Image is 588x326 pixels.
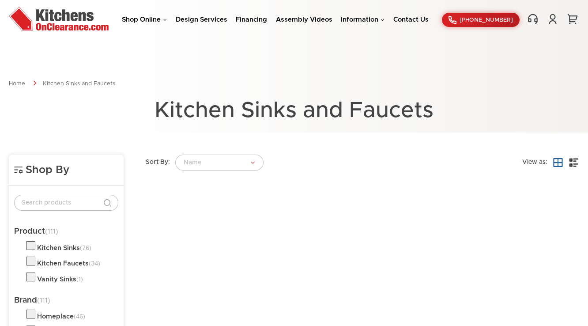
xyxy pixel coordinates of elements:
a: Home [9,81,25,87]
a: List [569,157,579,168]
label: View as: [522,159,547,167]
div: Kitchen Sinks [37,244,91,253]
h1: Kitchen Sinks and Faucets [9,99,579,122]
input: Search products [14,195,118,211]
div: Homeplace [37,313,85,321]
span: (34) [89,261,100,267]
h5: Brand [14,296,118,306]
a: Kitchen Sinks and Faucets [43,81,115,87]
a: Information [341,16,384,23]
a: Contact Us [393,16,429,23]
h5: Product [14,227,118,237]
span: [PHONE_NUMBER] [460,17,513,23]
span: (76) [80,245,91,251]
div: Vanity Sinks [37,276,83,284]
div: Kitchen Faucets [37,260,100,268]
span: (111) [45,228,58,235]
a: Design Services [176,16,227,23]
a: Assembly Videos [276,16,332,23]
a: [PHONE_NUMBER] [442,13,520,27]
span: (111) [37,297,50,304]
span: (46) [74,314,85,320]
a: Shop Online [122,16,167,23]
span: (1) [76,277,83,283]
label: Sort By: [146,159,170,167]
h4: Shop By [14,163,118,177]
button: Search [101,196,114,209]
a: Financing [236,16,267,23]
img: Kitchens On Clearance [9,7,109,31]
